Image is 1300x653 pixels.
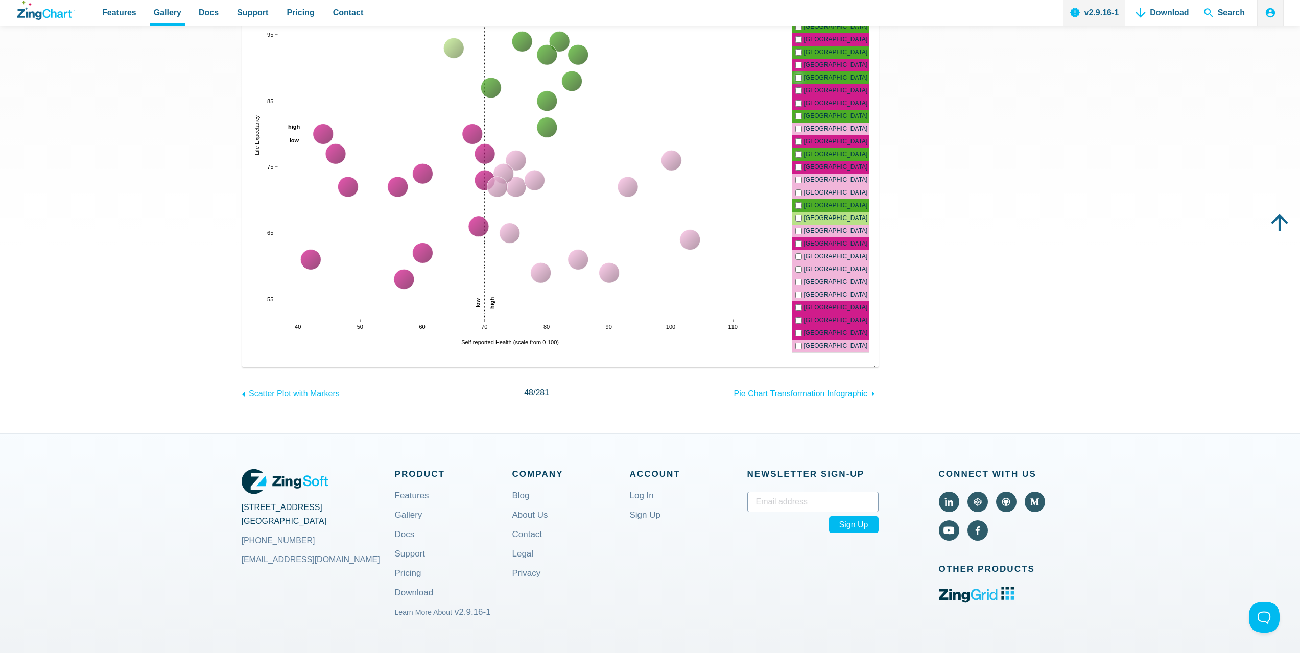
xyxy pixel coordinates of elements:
input: [GEOGRAPHIC_DATA] [795,252,802,261]
span: Other Products [939,562,1059,576]
input: [GEOGRAPHIC_DATA] [795,35,802,44]
label: [GEOGRAPHIC_DATA] [792,263,869,276]
input: [GEOGRAPHIC_DATA] [795,22,802,31]
span: Connect With Us [939,467,1059,481]
a: ZingGrid logo. Click to visit the ZingGrid site (external). [939,596,1015,604]
label: [GEOGRAPHIC_DATA] [792,71,869,84]
iframe: Toggle Customer Support [1249,602,1280,633]
input: [GEOGRAPHIC_DATA] [795,291,802,299]
label: [GEOGRAPHIC_DATA] [792,20,869,33]
span: Docs [199,6,219,19]
label: [GEOGRAPHIC_DATA] [792,301,869,314]
a: Log In [630,492,654,516]
tspan: 110 [728,324,737,330]
a: Contact [512,530,542,555]
a: [PHONE_NUMBER] [242,528,395,552]
label: [GEOGRAPHIC_DATA] [792,84,869,97]
input: [GEOGRAPHIC_DATA] [795,214,802,223]
input: [GEOGRAPHIC_DATA] [795,342,802,350]
input: [GEOGRAPHIC_DATA] [795,239,802,248]
label: [GEOGRAPHIC_DATA] [792,314,869,327]
a: Features [395,492,429,516]
input: [GEOGRAPHIC_DATA] [795,316,802,325]
a: Visit ZingChart on YouTube (external). [939,520,959,541]
a: Visit ZingChart on GitHub (external). [996,492,1017,512]
a: [EMAIL_ADDRESS][DOMAIN_NAME] [242,547,380,571]
a: Support [395,550,426,574]
span: Scatter Plot with Markers [249,389,340,398]
address: [STREET_ADDRESS] [GEOGRAPHIC_DATA] [242,500,395,552]
input: [GEOGRAPHIC_DATA] [795,163,802,172]
label: [GEOGRAPHIC_DATA] [792,199,869,212]
span: Product [395,467,512,481]
label: [GEOGRAPHIC_DATA] [792,59,869,71]
label: [GEOGRAPHIC_DATA] [792,123,869,135]
input: Email address [747,492,879,512]
label: [GEOGRAPHIC_DATA] [792,110,869,123]
input: [GEOGRAPHIC_DATA] [795,227,802,235]
label: [GEOGRAPHIC_DATA] [792,225,869,237]
span: Account [630,467,747,481]
label: [GEOGRAPHIC_DATA] [792,250,869,263]
span: Sign Up [829,516,879,533]
span: / [524,385,549,399]
label: [GEOGRAPHIC_DATA] [792,135,869,148]
a: Legal [512,550,534,574]
label: [GEOGRAPHIC_DATA] [792,340,869,352]
input: [GEOGRAPHIC_DATA] [795,201,802,210]
label: [GEOGRAPHIC_DATA] [792,97,869,110]
a: Pricing [395,569,421,594]
a: ZingSoft Logo. Click to visit the ZingSoft site (external). [242,467,328,496]
input: [GEOGRAPHIC_DATA] [795,61,802,69]
label: [GEOGRAPHIC_DATA] [792,276,869,288]
label: [GEOGRAPHIC_DATA] [792,33,869,46]
a: Visit ZingChart on Medium (external). [1025,492,1045,512]
a: Visit ZingChart on Facebook (external). [967,520,988,541]
span: Company [512,467,630,481]
input: [GEOGRAPHIC_DATA] [795,86,802,95]
label: [GEOGRAPHIC_DATA] [792,46,869,59]
input: [GEOGRAPHIC_DATA] [795,265,802,274]
a: Pie Chart Transformation Infographic [734,384,879,400]
label: [GEOGRAPHIC_DATA] [792,174,869,186]
small: Learn More About [395,608,453,616]
a: About Us [512,511,548,536]
a: Privacy [512,569,541,594]
span: Pricing [287,6,314,19]
span: Pie Chart Transformation Infographic [734,389,867,398]
a: Visit ZingChart on LinkedIn (external). [939,492,959,512]
a: Scatter Plot with Markers [242,384,340,400]
input: [GEOGRAPHIC_DATA] [795,74,802,82]
label: [GEOGRAPHIC_DATA] [792,288,869,301]
span: Contact [333,6,364,19]
label: [GEOGRAPHIC_DATA] [792,148,869,161]
input: [GEOGRAPHIC_DATA] [795,188,802,197]
a: Sign Up [630,511,660,536]
input: [GEOGRAPHIC_DATA] [795,303,802,312]
label: [GEOGRAPHIC_DATA] [792,327,869,340]
a: Gallery [395,511,422,536]
label: [GEOGRAPHIC_DATA] [792,212,869,225]
span: 281 [535,388,549,397]
input: [GEOGRAPHIC_DATA] [795,176,802,184]
a: Visit ZingChart on CodePen (external). [967,492,988,512]
input: [GEOGRAPHIC_DATA] [795,137,802,146]
input: [GEOGRAPHIC_DATA] [795,99,802,108]
input: [GEOGRAPHIC_DATA] [795,329,802,337]
span: 48 [524,388,533,397]
a: Learn More About v2.9.16-1 [395,608,491,633]
label: [GEOGRAPHIC_DATA] [792,161,869,174]
tspan: 100 [666,324,675,330]
span: Features [102,6,136,19]
input: [GEOGRAPHIC_DATA] [795,125,802,133]
input: [GEOGRAPHIC_DATA] [795,150,802,159]
input: [GEOGRAPHIC_DATA] [795,112,802,120]
span: Support [237,6,268,19]
span: Newsletter Sign‑up [747,467,879,481]
input: [GEOGRAPHIC_DATA] [795,48,802,57]
span: Gallery [154,6,181,19]
input: [GEOGRAPHIC_DATA] [795,278,802,286]
a: Download [395,589,434,613]
a: ZingChart Logo. Click to return to the homepage [17,1,75,20]
a: Blog [512,492,530,516]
